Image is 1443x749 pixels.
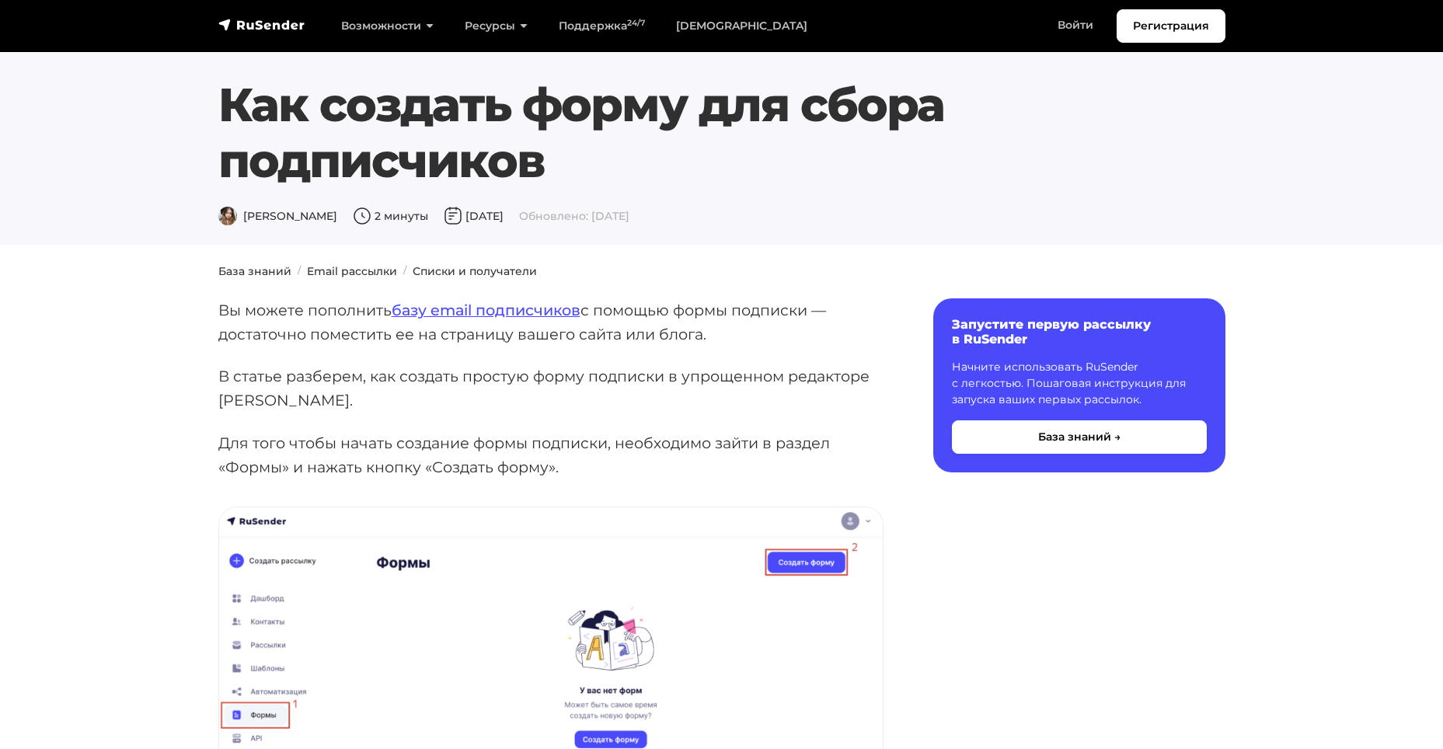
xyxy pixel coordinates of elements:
h6: Запустите первую рассылку в RuSender [952,317,1207,347]
span: [PERSON_NAME] [218,209,337,223]
a: База знаний [218,264,291,278]
img: Время чтения [353,207,371,225]
a: Запустите первую рассылку в RuSender Начните использовать RuSender с легкостью. Пошаговая инструк... [933,298,1225,472]
span: [DATE] [444,209,504,223]
p: Для того чтобы начать создание формы подписки, необходимо зайти в раздел «Формы» и нажать кнопку ... [218,431,884,479]
button: База знаний → [952,420,1207,454]
sup: 24/7 [627,18,645,28]
img: Дата публикации [444,207,462,225]
a: Email рассылки [307,264,397,278]
h1: Как создать форму для сбора подписчиков [218,77,1225,189]
a: Регистрация [1117,9,1225,43]
a: базу email подписчиков [392,301,580,319]
span: Обновлено: [DATE] [519,209,629,223]
a: Ресурсы [449,10,543,42]
a: Поддержка24/7 [543,10,661,42]
nav: breadcrumb [209,263,1235,280]
a: Войти [1042,9,1109,41]
p: В статье разберем, как создать простую форму подписки в упрощенном редакторе [PERSON_NAME]. [218,364,884,412]
a: Возможности [326,10,449,42]
img: RuSender [218,17,305,33]
span: 2 минуты [353,209,428,223]
p: Вы можете пополнить с помощью формы подписки — достаточно поместить ее на страницу вашего сайта и... [218,298,884,346]
p: Начните использовать RuSender с легкостью. Пошаговая инструкция для запуска ваших первых рассылок. [952,359,1207,408]
a: Списки и получатели [413,264,537,278]
a: [DEMOGRAPHIC_DATA] [661,10,823,42]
